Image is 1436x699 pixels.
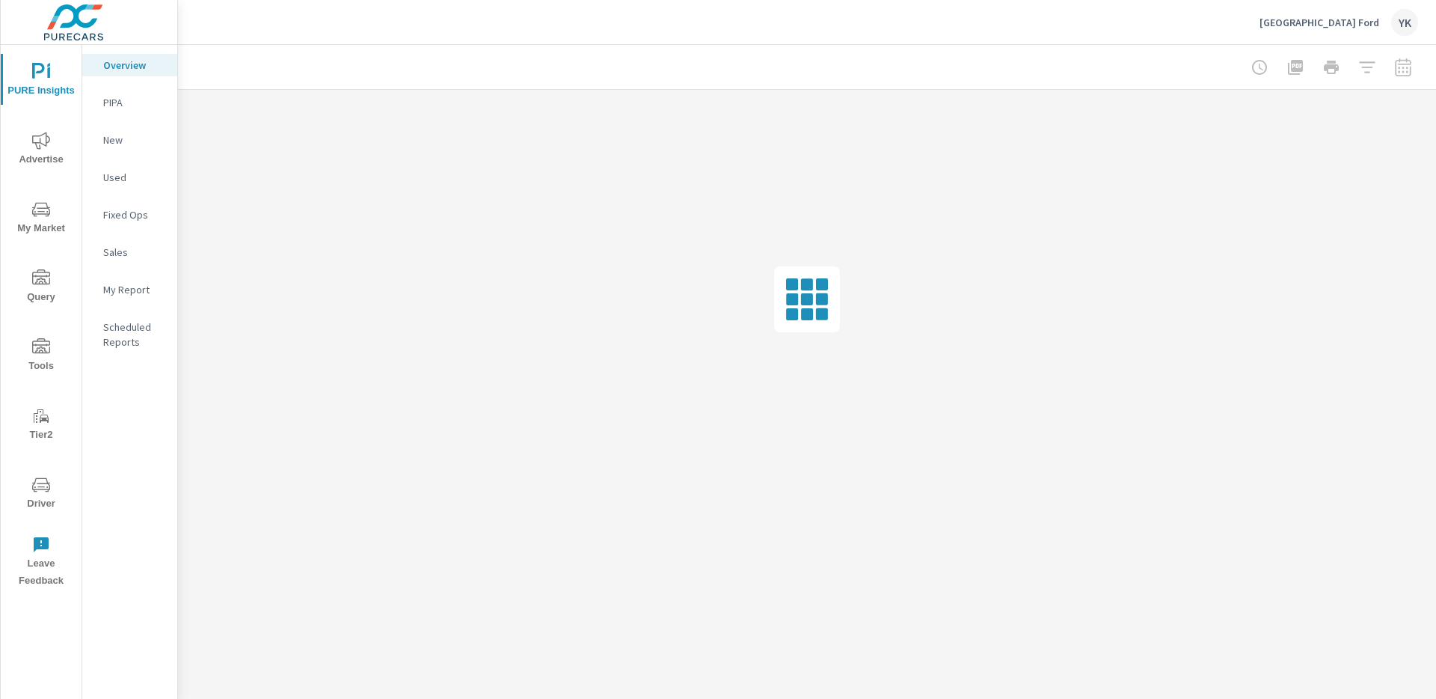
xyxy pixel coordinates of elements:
span: PURE Insights [5,63,77,100]
span: Tier2 [5,407,77,444]
div: Overview [82,54,177,76]
span: Advertise [5,132,77,168]
p: My Report [103,282,165,297]
p: Overview [103,58,165,73]
div: nav menu [1,45,82,596]
span: My Market [5,201,77,237]
div: My Report [82,278,177,301]
span: Leave Feedback [5,536,77,590]
p: Fixed Ops [103,207,165,222]
div: PIPA [82,91,177,114]
div: New [82,129,177,151]
span: Driver [5,476,77,513]
p: [GEOGRAPHIC_DATA] Ford [1259,16,1379,29]
div: Scheduled Reports [82,316,177,353]
p: New [103,132,165,147]
p: Scheduled Reports [103,320,165,349]
span: Query [5,269,77,306]
div: Sales [82,241,177,263]
div: YK [1391,9,1418,36]
p: PIPA [103,95,165,110]
div: Fixed Ops [82,204,177,226]
p: Used [103,170,165,185]
p: Sales [103,245,165,260]
div: Used [82,166,177,189]
span: Tools [5,338,77,375]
